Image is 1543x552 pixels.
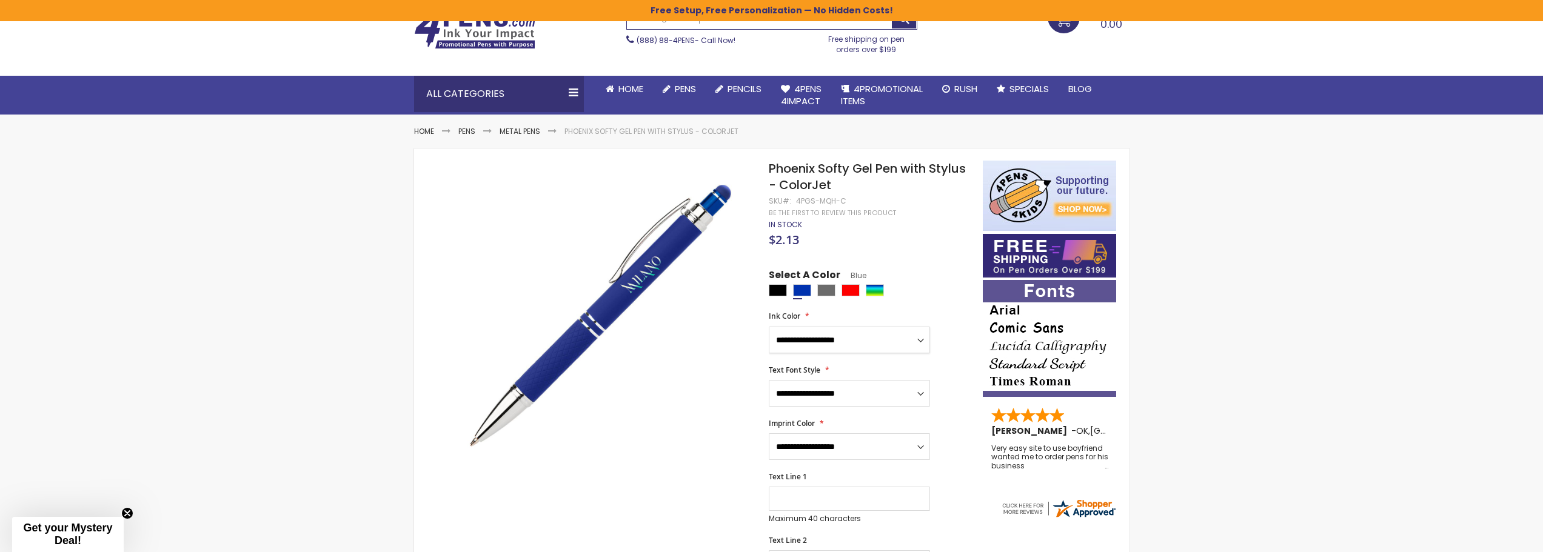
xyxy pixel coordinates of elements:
[866,284,884,296] div: Assorted
[675,82,696,95] span: Pens
[1100,16,1122,32] span: 0.00
[769,220,802,230] div: Availability
[1071,425,1179,437] span: - ,
[637,35,735,45] span: - Call Now!
[769,268,840,285] span: Select A Color
[841,82,923,107] span: 4PROMOTIONAL ITEMS
[954,82,977,95] span: Rush
[769,284,787,296] div: Black
[987,76,1059,102] a: Specials
[728,82,761,95] span: Pencils
[769,418,815,428] span: Imprint Color
[564,127,738,136] li: Phoenix Softy Gel Pen with Stylus - ColorJet
[1000,511,1117,522] a: 4pens.com certificate URL
[983,161,1116,231] img: 4pens 4 kids
[769,311,800,321] span: Ink Color
[842,284,860,296] div: Red
[414,76,584,112] div: All Categories
[121,507,133,519] button: Close teaser
[1059,76,1102,102] a: Blog
[438,159,753,474] img: blue-phoenix-softy-gel-pen-with-stylus-colorjet-mqh-c_1.jpg
[932,76,987,102] a: Rush
[793,284,811,296] div: Blue
[983,234,1116,278] img: Free shipping on orders over $199
[653,76,706,102] a: Pens
[1000,497,1117,519] img: 4pens.com widget logo
[637,35,695,45] a: (888) 88-4PENS
[796,196,846,206] div: 4PGS-MQH-C
[817,284,835,296] div: Grey
[769,160,966,193] span: Phoenix Softy Gel Pen with Stylus - ColorJet
[596,76,653,102] a: Home
[991,425,1071,437] span: [PERSON_NAME]
[815,30,917,54] div: Free shipping on pen orders over $199
[769,231,799,248] span: $2.13
[831,76,932,115] a: 4PROMOTIONALITEMS
[414,126,434,136] a: Home
[458,126,475,136] a: Pens
[991,444,1109,470] div: Very easy site to use boyfriend wanted me to order pens for his business
[12,517,124,552] div: Get your Mystery Deal!Close teaser
[1009,82,1049,95] span: Specials
[769,471,807,482] span: Text Line 1
[769,514,930,524] p: Maximum 40 characters
[769,219,802,230] span: In stock
[414,10,535,49] img: 4Pens Custom Pens and Promotional Products
[500,126,540,136] a: Metal Pens
[769,208,896,218] a: Be the first to review this product
[1068,82,1092,95] span: Blog
[781,82,822,107] span: 4Pens 4impact
[771,76,831,115] a: 4Pens4impact
[706,76,771,102] a: Pencils
[983,280,1116,397] img: font-personalization-examples
[1090,425,1179,437] span: [GEOGRAPHIC_DATA]
[840,270,866,281] span: Blue
[769,535,807,545] span: Text Line 2
[769,365,820,375] span: Text Font Style
[618,82,643,95] span: Home
[23,522,112,547] span: Get your Mystery Deal!
[769,196,791,206] strong: SKU
[1076,425,1088,437] span: OK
